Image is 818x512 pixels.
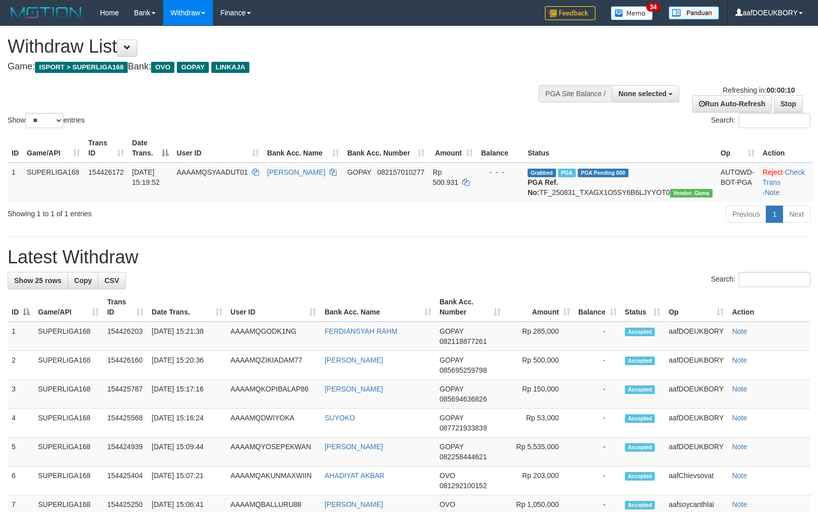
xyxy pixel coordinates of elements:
[177,168,248,176] span: AAAAMQSYAADUT01
[670,189,713,198] span: Vendor URL: https://trx31.1velocity.biz
[173,134,263,163] th: User ID: activate to sort column ascending
[728,293,810,322] th: Action
[23,163,84,202] td: SUPERLIGA168
[717,163,759,202] td: AUTOWD-BOT-PGA
[324,327,397,335] a: FERDIANSYAH RAHM
[8,466,34,495] td: 6
[664,409,728,438] td: aafDOEUKBORY
[227,293,321,322] th: User ID: activate to sort column ascending
[524,163,717,202] td: TF_250831_TXAGX1O5SY6B6LJYYOT0
[435,293,504,322] th: Bank Acc. Number: activate to sort column ascending
[320,293,435,322] th: Bank Acc. Name: activate to sort column ascending
[8,409,34,438] td: 4
[147,322,226,351] td: [DATE] 15:21:38
[34,409,103,438] td: SUPERLIGA168
[528,169,556,177] span: Grabbed
[625,328,655,336] span: Accepted
[347,168,371,176] span: GOPAY
[34,351,103,380] td: SUPERLIGA168
[103,293,147,322] th: Trans ID: activate to sort column ascending
[481,167,519,177] div: - - -
[104,277,119,285] span: CSV
[128,134,173,163] th: Date Trans.: activate to sort column descending
[227,438,321,466] td: AAAAMQYOSEPEKWAN
[439,482,487,490] span: Copy 081292100152 to clipboard
[8,163,23,202] td: 1
[711,113,810,128] label: Search:
[732,500,747,508] a: Note
[723,86,795,94] span: Refreshing in:
[439,337,487,345] span: Copy 082118877261 to clipboard
[324,414,355,422] a: SUYOKO
[717,134,759,163] th: Op: activate to sort column ascending
[574,351,621,380] td: -
[324,385,383,393] a: [PERSON_NAME]
[439,385,463,393] span: GOPAY
[439,453,487,461] span: Copy 082258444621 to clipboard
[505,293,574,322] th: Amount: activate to sort column ascending
[612,85,679,102] button: None selected
[766,86,795,94] strong: 00:00:10
[23,134,84,163] th: Game/API: activate to sort column ascending
[324,471,384,480] a: AHADIYAT AKBAR
[625,357,655,365] span: Accepted
[8,272,68,289] a: Show 25 rows
[8,380,34,409] td: 3
[227,380,321,409] td: AAAAMQKOPIBALAP86
[439,424,487,432] span: Copy 087721933839 to clipboard
[664,438,728,466] td: aafDOEUKBORY
[103,466,147,495] td: 154425404
[738,113,810,128] input: Search:
[625,414,655,423] span: Accepted
[732,414,747,422] a: Note
[774,95,803,112] a: Stop
[439,443,463,451] span: GOPAY
[574,438,621,466] td: -
[505,409,574,438] td: Rp 53,000
[574,380,621,409] td: -
[763,168,805,186] a: Check Trans
[646,3,660,12] span: 34
[227,409,321,438] td: AAAAMQDWIYOKA
[147,351,226,380] td: [DATE] 15:20:36
[103,438,147,466] td: 154424939
[84,134,128,163] th: Trans ID: activate to sort column ascending
[439,327,463,335] span: GOPAY
[625,385,655,394] span: Accepted
[8,351,34,380] td: 2
[732,471,747,480] a: Note
[732,327,747,335] a: Note
[505,351,574,380] td: Rp 500,000
[765,188,780,196] a: Note
[14,277,61,285] span: Show 25 rows
[88,168,124,176] span: 154426172
[8,62,535,72] h4: Game: Bank:
[759,163,813,202] td: · ·
[377,168,424,176] span: Copy 082157010277 to clipboard
[8,134,23,163] th: ID
[147,409,226,438] td: [DATE] 15:16:24
[8,205,333,219] div: Showing 1 to 1 of 1 entries
[668,6,719,20] img: panduan.png
[625,472,655,481] span: Accepted
[147,293,226,322] th: Date Trans.: activate to sort column ascending
[558,169,576,177] span: Marked by aafsoycanthlai
[439,500,455,508] span: OVO
[439,414,463,422] span: GOPAY
[67,272,98,289] a: Copy
[618,90,666,98] span: None selected
[574,322,621,351] td: -
[505,438,574,466] td: Rp 5,535,000
[34,466,103,495] td: SUPERLIGA168
[98,272,126,289] a: CSV
[34,380,103,409] td: SUPERLIGA168
[574,293,621,322] th: Balance: activate to sort column ascending
[147,438,226,466] td: [DATE] 15:09:44
[439,471,455,480] span: OVO
[8,5,85,20] img: MOTION_logo.png
[763,168,783,176] a: Reject
[711,272,810,287] label: Search:
[505,466,574,495] td: Rp 203,000
[738,272,810,287] input: Search:
[439,356,463,364] span: GOPAY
